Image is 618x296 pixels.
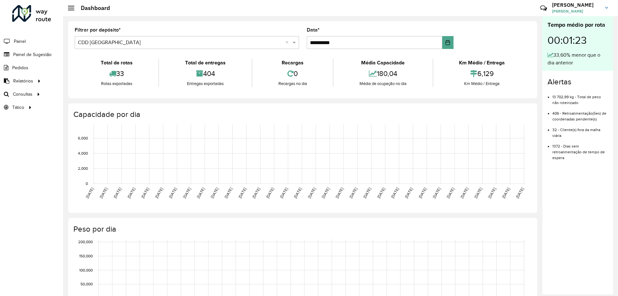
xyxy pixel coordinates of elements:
[99,187,108,199] text: [DATE]
[76,81,157,87] div: Rotas exportadas
[552,2,600,8] h3: [PERSON_NAME]
[13,51,51,58] span: Painel de Sugestão
[552,106,608,122] li: 406 - Retroalimentação(ões) de coordenadas pendente(s)
[196,187,205,199] text: [DATE]
[75,26,121,34] label: Filtrar por depósito
[286,39,291,46] span: Clear all
[73,110,531,119] h4: Capacidade por dia
[79,268,93,272] text: 100,000
[548,29,608,51] div: 00:01:23
[13,91,33,98] span: Consultas
[321,187,330,199] text: [DATE]
[86,181,88,186] text: 0
[335,67,431,81] div: 180,04
[251,187,261,199] text: [DATE]
[435,59,529,67] div: Km Médio / Entrega
[335,187,344,199] text: [DATE]
[182,187,192,199] text: [DATE]
[552,122,608,138] li: 32 - Cliente(s) fora da malha viária
[73,224,531,234] h4: Peso por dia
[473,187,483,199] text: [DATE]
[279,187,288,199] text: [DATE]
[78,136,88,140] text: 6,000
[78,240,93,244] text: 200,000
[335,81,431,87] div: Média de ocupação no dia
[293,187,302,199] text: [DATE]
[537,1,550,15] a: Contato Rápido
[12,64,28,71] span: Pedidos
[79,254,93,258] text: 150,000
[446,187,455,199] text: [DATE]
[349,187,358,199] text: [DATE]
[435,67,529,81] div: 6,129
[224,187,233,199] text: [DATE]
[265,187,275,199] text: [DATE]
[161,81,250,87] div: Entregas exportadas
[362,187,372,199] text: [DATE]
[460,187,469,199] text: [DATE]
[76,67,157,81] div: 33
[307,187,316,199] text: [DATE]
[418,187,427,199] text: [DATE]
[254,67,331,81] div: 0
[501,187,510,199] text: [DATE]
[14,38,26,45] span: Painel
[126,187,136,199] text: [DATE]
[548,77,608,87] h4: Alertas
[442,36,454,49] button: Choose Date
[161,67,250,81] div: 404
[154,187,164,199] text: [DATE]
[113,187,122,199] text: [DATE]
[238,187,247,199] text: [DATE]
[254,81,331,87] div: Recargas no dia
[552,8,600,14] span: [PERSON_NAME]
[78,166,88,170] text: 2,000
[13,78,33,84] span: Relatórios
[552,138,608,161] li: 1372 - Dias sem retroalimentação de tempo de espera
[376,187,386,199] text: [DATE]
[552,89,608,106] li: 13.702,99 kg - Total de peso não roteirizado
[80,282,93,286] text: 50,000
[140,187,150,199] text: [DATE]
[74,5,110,12] h2: Dashboard
[335,59,431,67] div: Média Capacidade
[85,187,94,199] text: [DATE]
[548,51,608,67] div: 33,60% menor que o dia anterior
[161,59,250,67] div: Total de entregas
[210,187,219,199] text: [DATE]
[12,104,24,111] span: Tático
[78,151,88,155] text: 4,000
[390,187,399,199] text: [DATE]
[254,59,331,67] div: Recargas
[515,187,524,199] text: [DATE]
[487,187,497,199] text: [DATE]
[307,26,320,34] label: Data
[432,187,441,199] text: [DATE]
[76,59,157,67] div: Total de rotas
[404,187,413,199] text: [DATE]
[435,81,529,87] div: Km Médio / Entrega
[548,21,608,29] div: Tempo médio por rota
[168,187,177,199] text: [DATE]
